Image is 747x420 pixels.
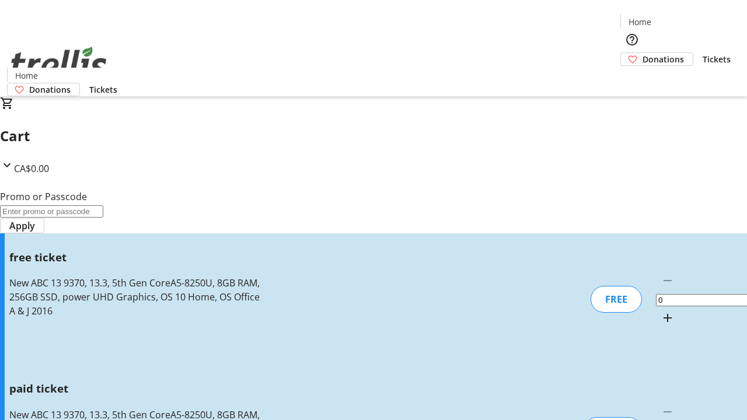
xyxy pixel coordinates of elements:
[9,219,35,233] span: Apply
[15,69,38,82] span: Home
[591,286,642,313] div: FREE
[620,52,693,66] a: Donations
[9,380,264,397] h3: paid ticket
[29,83,71,96] span: Donations
[7,83,80,96] a: Donations
[9,249,264,265] h3: free ticket
[621,16,658,28] a: Home
[14,162,49,175] span: CA$0.00
[703,53,731,65] span: Tickets
[8,69,45,82] a: Home
[9,276,264,318] div: New ABC 13 9370, 13.3, 5th Gen CoreA5-8250U, 8GB RAM, 256GB SSD, power UHD Graphics, OS 10 Home, ...
[643,53,684,65] span: Donations
[620,28,644,51] button: Help
[629,16,651,28] span: Home
[80,83,127,96] a: Tickets
[89,83,117,96] span: Tickets
[620,66,644,89] button: Cart
[7,34,111,92] img: Orient E2E Organization Nbk93mkP23's Logo
[693,53,740,65] a: Tickets
[656,306,679,330] button: Increment by one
